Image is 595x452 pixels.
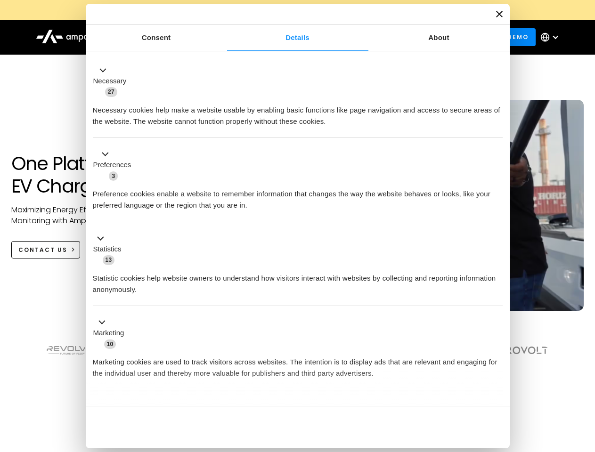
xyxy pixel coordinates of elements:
[86,5,510,15] a: New Webinars: Register to Upcoming WebinarsREGISTER HERE
[105,87,117,97] span: 27
[93,349,503,379] div: Marketing cookies are used to track visitors across websites. The intention is to display ads tha...
[86,25,227,51] a: Consent
[109,171,118,181] span: 3
[93,160,131,170] label: Preferences
[93,401,170,412] button: Unclassified (2)
[93,244,122,255] label: Statistics
[93,266,503,295] div: Statistic cookies help website owners to understand how visitors interact with websites by collec...
[367,413,502,441] button: Okay
[18,246,67,254] div: CONTACT US
[368,25,510,51] a: About
[93,76,127,87] label: Necessary
[93,149,137,182] button: Preferences (3)
[93,233,127,266] button: Statistics (13)
[11,205,190,226] p: Maximizing Energy Efficiency, Uptime, and 24/7 Monitoring with Ampcontrol Solutions
[93,97,503,127] div: Necessary cookies help make a website usable by enabling basic functions like page navigation and...
[496,11,503,17] button: Close banner
[104,339,116,349] span: 10
[155,402,164,412] span: 2
[103,255,115,265] span: 13
[492,347,548,354] img: Aerovolt Logo
[93,181,503,211] div: Preference cookies enable a website to remember information that changes the way the website beha...
[11,152,190,197] h1: One Platform for EV Charging Hubs
[11,241,81,258] a: CONTACT US
[227,25,368,51] a: Details
[93,328,124,339] label: Marketing
[93,317,130,350] button: Marketing (10)
[93,65,132,97] button: Necessary (27)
